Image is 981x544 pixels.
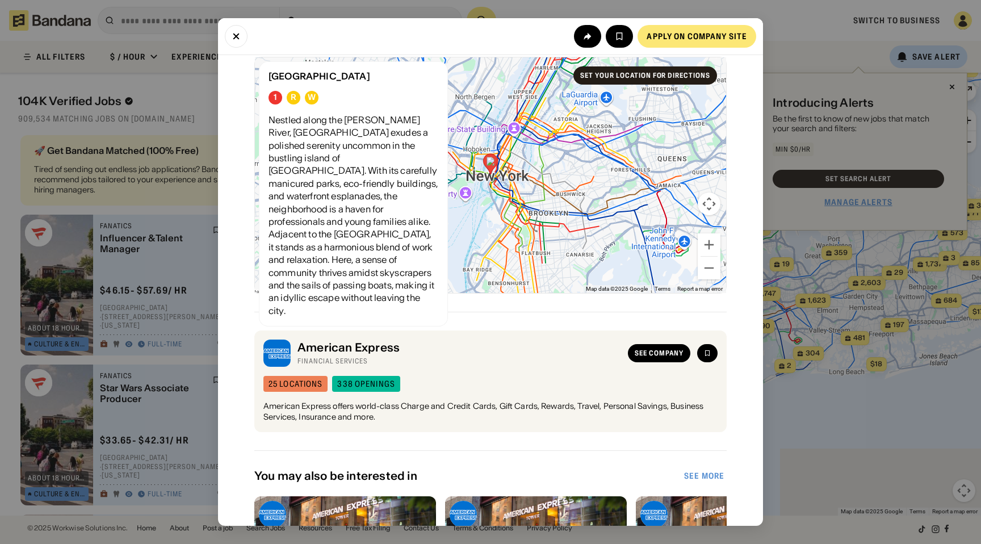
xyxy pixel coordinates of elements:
div: See more [684,472,724,480]
span: Map data ©2025 Google [586,286,648,292]
button: Close [225,25,248,48]
div: Financial Services [297,357,621,366]
div: W [308,93,316,102]
div: You may also be interested in [254,469,682,483]
img: American Express logo [640,501,668,528]
button: Map camera controls [698,193,720,215]
button: Zoom in [698,233,720,256]
div: 25 locations [269,380,322,388]
a: See company [628,344,690,362]
div: Nestled along the [PERSON_NAME] River, [GEOGRAPHIC_DATA] exudes a polished serenity uncommon in t... [269,114,438,317]
img: American Express logo [263,340,291,367]
div: R [291,93,296,102]
div: Set your location for directions [580,72,710,79]
div: [GEOGRAPHIC_DATA] [269,71,438,82]
div: American Express [297,341,621,354]
a: Open this area in Google Maps (opens a new window) [258,278,295,293]
a: Set your location for directions [573,66,717,85]
a: Apply on company site [638,25,756,48]
div: See company [635,350,684,357]
a: Report a map error [677,286,723,292]
div: American Express offers world-class Charge and Credit Cards, Gift Cards, Rewards, Travel, Persona... [263,401,718,423]
img: Google [258,278,295,293]
div: 1 [274,93,277,102]
button: Zoom out [698,257,720,279]
div: Apply on company site [647,32,747,40]
img: American Express logo [259,501,286,528]
a: Terms (opens in new tab) [655,286,670,292]
div: 338 openings [337,380,395,388]
img: American Express logo [450,501,477,528]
